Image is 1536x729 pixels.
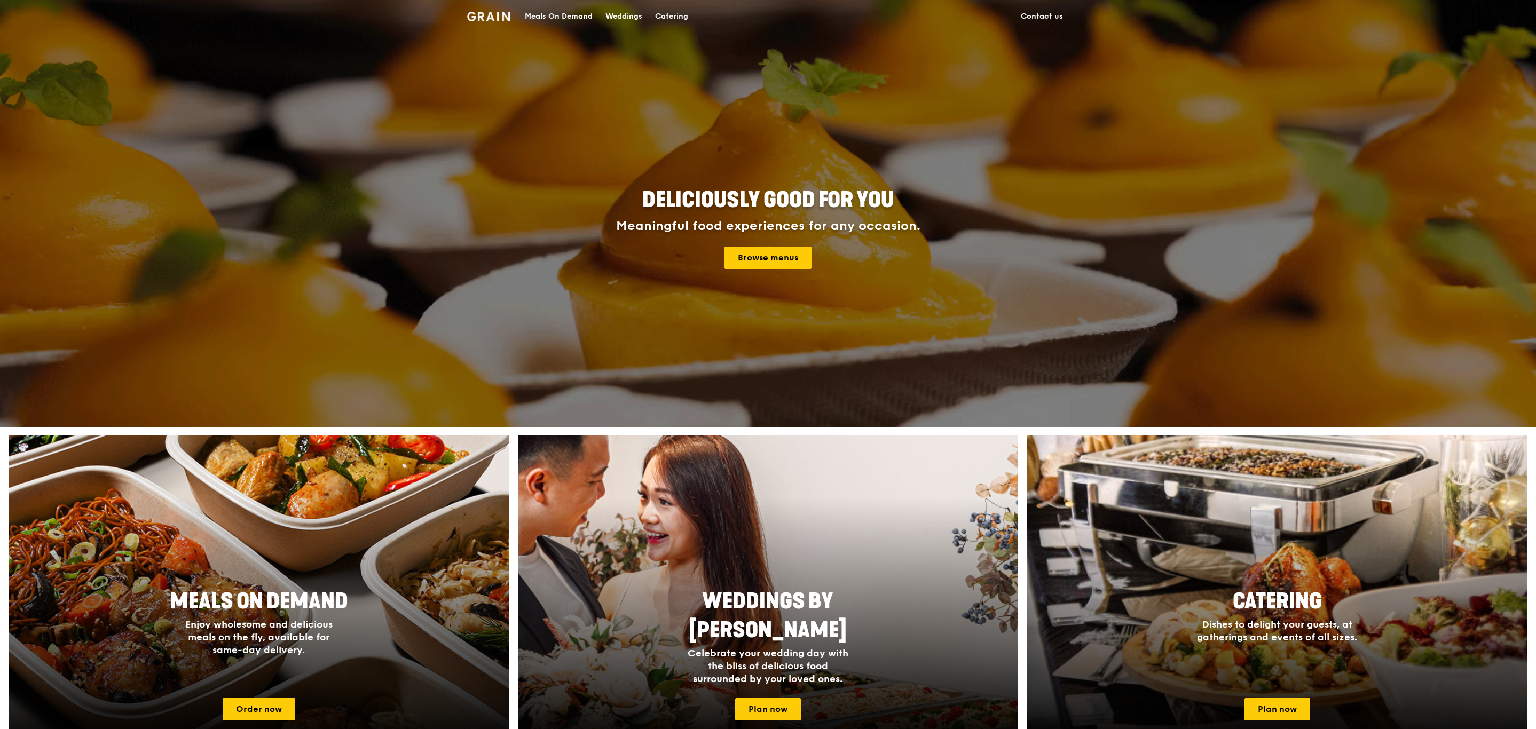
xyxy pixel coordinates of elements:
span: Enjoy wholesome and delicious meals on the fly, available for same-day delivery. [185,619,333,656]
a: Weddings [599,1,649,33]
div: Meals On Demand [525,1,593,33]
span: Dishes to delight your guests, at gatherings and events of all sizes. [1197,619,1357,643]
span: Catering [1233,589,1322,614]
span: Meals On Demand [170,589,348,614]
span: Celebrate your wedding day with the bliss of delicious food surrounded by your loved ones. [688,647,848,685]
a: Plan now [735,698,801,720]
span: Deliciously good for you [642,187,894,213]
div: Meaningful food experiences for any occasion. [576,219,960,234]
img: Grain [467,12,510,21]
a: Order now [223,698,295,720]
div: Catering [655,1,688,33]
div: Weddings [605,1,642,33]
a: Browse menus [724,247,812,269]
a: Catering [649,1,695,33]
a: Contact us [1014,1,1069,33]
span: Weddings by [PERSON_NAME] [689,589,847,643]
a: Plan now [1244,698,1310,720]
